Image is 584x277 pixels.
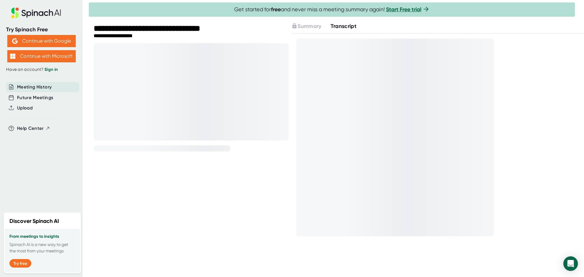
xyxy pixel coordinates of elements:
[6,26,77,33] div: Try Spinach Free
[12,38,18,44] img: Aehbyd4JwY73AAAAAElFTkSuQmCC
[386,6,421,13] a: Start Free trial
[331,23,357,29] span: Transcript
[17,94,53,101] button: Future Meetings
[271,6,281,13] b: free
[7,50,76,62] button: Continue with Microsoft
[17,105,33,112] button: Upload
[297,23,321,29] span: Summary
[17,84,52,91] button: Meeting History
[9,241,75,254] p: Spinach AI is a new way to get the most from your meetings
[6,67,77,72] div: Have an account?
[17,125,50,132] button: Help Center
[9,234,75,239] h3: From meetings to insights
[7,35,76,47] button: Continue with Google
[291,22,330,30] div: Upgrade to access
[563,256,578,271] div: Open Intercom Messenger
[17,125,44,132] span: Help Center
[44,67,58,72] a: Sign in
[234,6,430,13] span: Get started for and never miss a meeting summary again!
[9,217,59,225] h2: Discover Spinach AI
[9,259,31,268] button: Try free
[331,22,357,30] button: Transcript
[291,22,321,30] button: Summary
